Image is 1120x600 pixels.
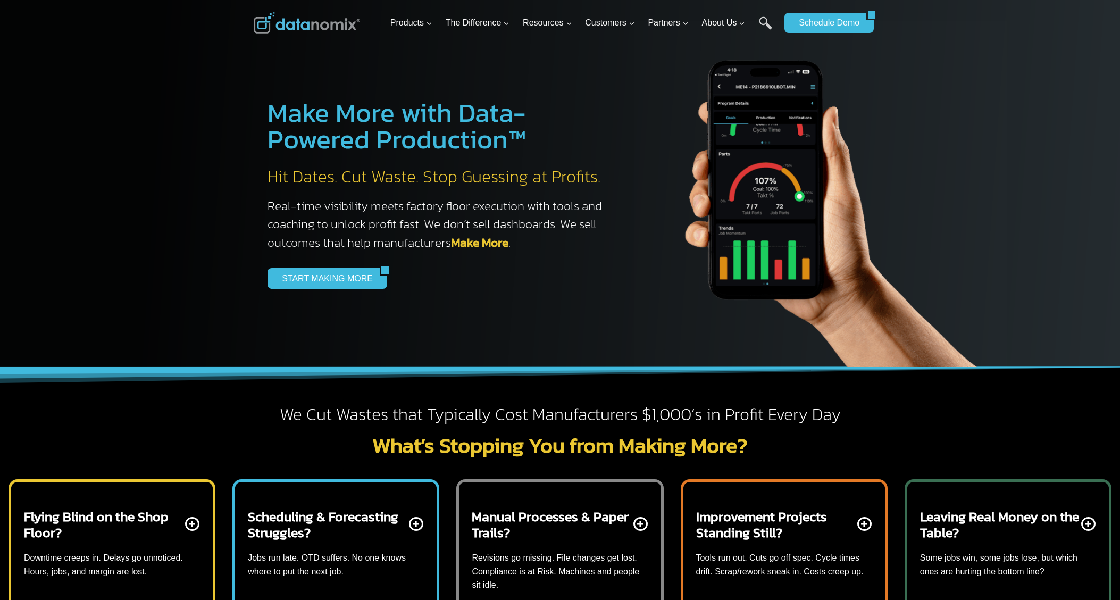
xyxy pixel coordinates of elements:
[248,551,424,578] p: Jobs run late. OTD suffers. No one knows where to put the next job.
[268,268,380,288] a: START MAKING MORE
[634,21,1007,367] img: The Datanoix Mobile App available on Android and iOS Devices
[585,16,634,30] span: Customers
[920,551,1096,578] p: Some jobs win, some jobs lose, but which ones are hurting the bottom line?
[254,404,866,426] h2: We Cut Wastes that Typically Cost Manufacturers $1,000’s in Profit Every Day
[702,16,746,30] span: About Us
[248,509,407,540] h2: Scheduling & Forecasting Struggles?
[268,166,613,188] h2: Hit Dates. Cut Waste. Stop Guessing at Profits.
[254,435,866,456] h2: What’s Stopping You from Making More?
[784,13,866,33] a: Schedule Demo
[446,16,510,30] span: The Difference
[472,551,648,592] p: Revisions go missing. File changes get lost. Compliance is at Risk. Machines and people sit idle.
[472,509,631,540] h2: Manual Processes & Paper Trails?
[648,16,688,30] span: Partners
[24,551,200,578] p: Downtime creeps in. Delays go unnoticed. Hours, jobs, and margin are lost.
[920,509,1079,540] h2: Leaving Real Money on the Table?
[696,509,855,540] h2: Improvement Projects Standing Still?
[386,6,780,40] nav: Primary Navigation
[696,551,872,578] p: Tools run out. Cuts go off spec. Cycle times drift. Scrap/rework sneak in. Costs creep up.
[759,16,772,40] a: Search
[254,12,360,34] img: Datanomix
[24,509,183,540] h2: Flying Blind on the Shop Floor?
[268,99,613,153] h1: Make More with Data-Powered Production™
[523,16,572,30] span: Resources
[390,16,432,30] span: Products
[268,197,613,252] h3: Real-time visibility meets factory floor execution with tools and coaching to unlock profit fast....
[451,234,508,252] a: Make More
